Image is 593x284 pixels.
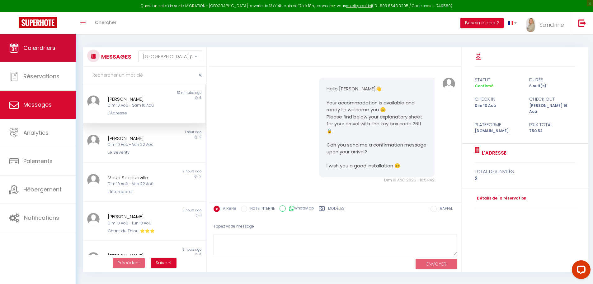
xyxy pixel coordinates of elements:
[327,85,427,170] pre: Hello [PERSON_NAME]👋, Your accommodation is available and ready to welcome you 😊 Please find belo...
[23,72,59,80] span: Réservations
[87,252,100,265] img: ...
[144,130,205,135] div: 1 hour ago
[23,129,49,137] span: Analytics
[475,175,576,182] div: 2
[117,260,140,266] span: Précédent
[471,76,525,84] div: statut
[87,213,100,225] img: ...
[108,174,171,181] div: Maud Secqueville
[108,110,171,116] div: L'Adresse
[480,149,506,157] a: L'Adresse
[151,258,176,268] button: Next
[200,213,201,218] span: 8
[471,103,525,115] div: Dim 10 Aoû
[108,220,171,226] div: Dim 10 Aoû - Lun 18 Aoû
[87,174,100,186] img: ...
[108,103,171,108] div: Dim 10 Aoû - Sam 16 Aoû
[521,12,572,34] a: ... Sandrine
[108,149,171,156] div: Le Seventy
[199,135,201,139] span: 12
[108,135,171,142] div: [PERSON_NAME]
[83,67,206,84] input: Rechercher un mot clé
[108,142,171,148] div: Dim 10 Aoû - Ven 22 Aoû
[108,228,171,234] div: Chant du Thiou ⭐⭐⭐
[567,258,593,284] iframe: LiveChat chat widget
[525,121,580,128] div: Prix total
[328,206,345,214] label: Modèles
[526,18,535,32] img: ...
[437,206,453,213] label: RAPPEL
[525,76,580,84] div: durée
[100,50,131,64] h3: MESSAGES
[156,260,172,266] span: Suivant
[471,128,525,134] div: [DOMAIN_NAME]
[471,95,525,103] div: check in
[87,95,100,108] img: ...
[220,206,236,213] label: AIRBNB
[471,121,525,128] div: Plateforme
[475,195,526,201] a: Détails de la réservation
[108,213,171,220] div: [PERSON_NAME]
[144,247,205,252] div: 3 hours ago
[247,206,275,213] label: NOTE INTERNE
[108,181,171,187] div: Dim 10 Aoû - Ven 22 Aoû
[144,169,205,174] div: 2 hours ago
[108,189,171,195] div: L'Intemporel
[475,168,576,175] div: total des invités
[113,258,145,268] button: Previous
[90,12,121,34] a: Chercher
[319,177,435,183] div: Dim 10 Aoû. 2025 - 16:54:42
[95,19,116,26] span: Chercher
[525,83,580,89] div: 6 nuit(s)
[199,252,201,257] span: 6
[460,18,504,28] button: Besoin d'aide ?
[87,135,100,147] img: ...
[23,157,53,165] span: Paiements
[286,205,314,212] label: WhatsApp
[23,101,52,108] span: Messages
[19,17,57,28] img: Super Booking
[525,128,580,134] div: 750.52
[108,95,171,103] div: [PERSON_NAME]
[23,185,62,193] span: Hébergement
[199,95,201,100] span: 6
[24,214,59,222] span: Notifications
[108,252,171,260] div: [PERSON_NAME]
[144,208,205,213] div: 3 hours ago
[525,95,580,103] div: check out
[346,3,372,8] a: en cliquant ici
[443,78,455,90] img: ...
[23,44,55,52] span: Calendriers
[578,19,586,27] img: logout
[214,219,457,234] div: Tapez votre message
[475,83,493,89] span: Confirmé
[539,21,564,29] span: Sandrine
[144,90,205,95] div: 57 minutes ago
[416,259,457,270] button: ENVOYER
[199,174,201,179] span: 12
[525,103,580,115] div: [PERSON_NAME] 16 Aoû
